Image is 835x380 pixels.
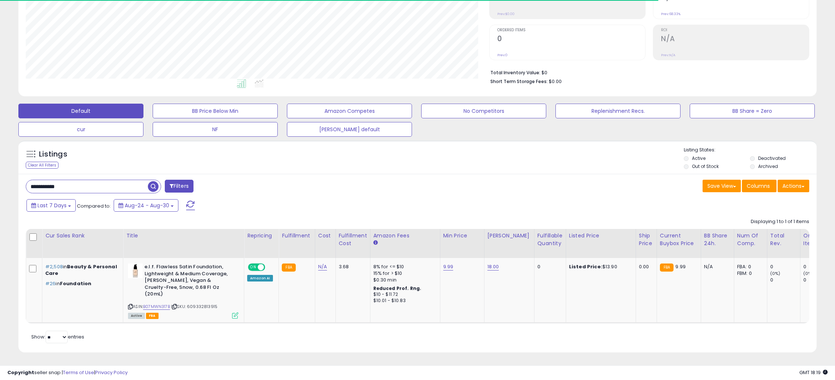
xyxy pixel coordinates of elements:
[45,232,120,240] div: Cur Sales Rank
[45,264,117,277] p: in
[555,104,681,118] button: Replenishment Recs.
[165,180,193,193] button: Filters
[339,232,367,247] div: Fulfillment Cost
[799,369,828,376] span: 2025-09-7 18:19 GMT
[770,270,781,276] small: (0%)
[770,232,797,247] div: Total Rev.
[803,270,814,276] small: (0%)
[692,163,719,169] label: Out of Stock
[125,202,169,209] span: Aug-24 - Aug-30
[318,232,333,240] div: Cost
[747,182,770,190] span: Columns
[128,264,143,278] img: 31iWXYHf6DL._SL40_.jpg
[660,232,698,247] div: Current Buybox Price
[487,232,531,240] div: [PERSON_NAME]
[639,264,651,270] div: 0.00
[742,180,777,192] button: Columns
[247,232,276,240] div: Repricing
[318,263,327,270] a: N/A
[77,202,111,209] span: Compared to:
[247,275,273,282] div: Amazon AI
[758,163,778,169] label: Archived
[287,104,412,118] button: Amazon Competes
[737,264,761,270] div: FBA: 0
[690,104,815,118] button: BB Share = Zero
[770,264,800,270] div: 0
[373,291,434,298] div: $10 - $11.72
[60,280,92,287] span: Foundation
[282,232,312,240] div: Fulfillment
[639,232,654,247] div: Ship Price
[128,264,238,318] div: ASIN:
[497,35,645,44] h2: 0
[373,240,378,246] small: Amazon Fees.
[443,263,454,270] a: 9.99
[264,264,276,270] span: OFF
[38,202,67,209] span: Last 7 Days
[45,280,56,287] span: #26
[704,264,728,270] div: N/A
[487,263,499,270] a: 18.00
[737,270,761,277] div: FBM: 0
[145,264,234,300] b: e.l.f. Flawless Satin Foundation, Lightweight & Medium Coverage, [PERSON_NAME], Vegan & Cruelty-F...
[497,53,508,57] small: Prev: 0
[661,28,809,32] span: ROI
[778,180,809,192] button: Actions
[339,264,365,270] div: 3.68
[128,313,145,319] span: All listings currently available for purchase on Amazon
[537,264,560,270] div: 0
[549,78,562,85] span: $0.00
[660,264,674,272] small: FBA
[373,264,434,270] div: 8% for <= $10
[18,104,143,118] button: Default
[26,162,58,169] div: Clear All Filters
[737,232,764,247] div: Num of Comp.
[569,264,630,270] div: $13.90
[684,147,817,154] p: Listing States:
[31,333,84,340] span: Show: entries
[373,232,437,240] div: Amazon Fees
[45,280,117,287] p: in
[490,69,540,76] b: Total Inventory Value:
[45,263,117,277] span: Beauty & Personal Care
[661,12,681,16] small: Prev: 68.33%
[569,232,633,240] div: Listed Price
[373,298,434,304] div: $10.01 - $10.83
[39,149,67,159] h5: Listings
[95,369,128,376] a: Privacy Policy
[114,199,178,212] button: Aug-24 - Aug-30
[249,264,258,270] span: ON
[7,369,34,376] strong: Copyright
[569,263,603,270] b: Listed Price:
[490,68,804,76] li: $0
[770,277,800,283] div: 0
[421,104,546,118] button: No Competitors
[18,122,143,137] button: cur
[143,304,170,310] a: B07MWN317B
[675,263,686,270] span: 9.99
[497,12,515,16] small: Prev: $0.00
[443,232,481,240] div: Min Price
[692,155,706,161] label: Active
[803,277,833,283] div: 0
[287,122,412,137] button: [PERSON_NAME] default
[146,313,159,319] span: FBA
[661,53,675,57] small: Prev: N/A
[45,263,63,270] span: #2,508
[373,285,422,291] b: Reduced Prof. Rng.
[126,232,241,240] div: Title
[373,277,434,283] div: $0.30 min
[153,104,278,118] button: BB Price Below Min
[171,304,217,309] span: | SKU: 609332813915
[703,180,741,192] button: Save View
[7,369,128,376] div: seller snap | |
[758,155,786,161] label: Deactivated
[153,122,278,137] button: NF
[751,218,809,225] div: Displaying 1 to 1 of 1 items
[803,232,830,247] div: Ordered Items
[537,232,563,247] div: Fulfillable Quantity
[661,35,809,44] h2: N/A
[704,232,731,247] div: BB Share 24h.
[497,28,645,32] span: Ordered Items
[63,369,94,376] a: Terms of Use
